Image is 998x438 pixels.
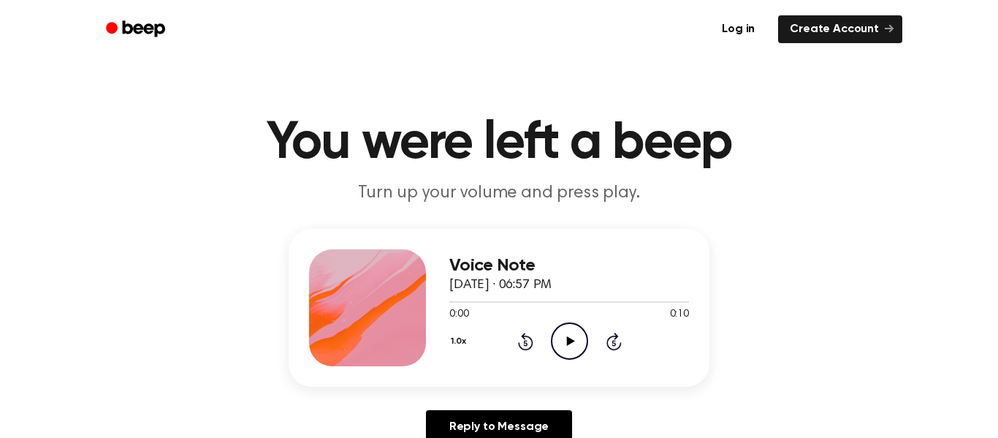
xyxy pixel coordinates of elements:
a: Log in [707,12,769,46]
a: Beep [96,15,178,44]
span: 0:10 [670,307,689,322]
a: Create Account [778,15,902,43]
p: Turn up your volume and press play. [218,181,780,205]
span: 0:00 [449,307,468,322]
span: [DATE] · 06:57 PM [449,279,552,292]
button: 1.0x [449,329,471,354]
h3: Voice Note [449,256,689,276]
h1: You were left a beep [125,117,873,170]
